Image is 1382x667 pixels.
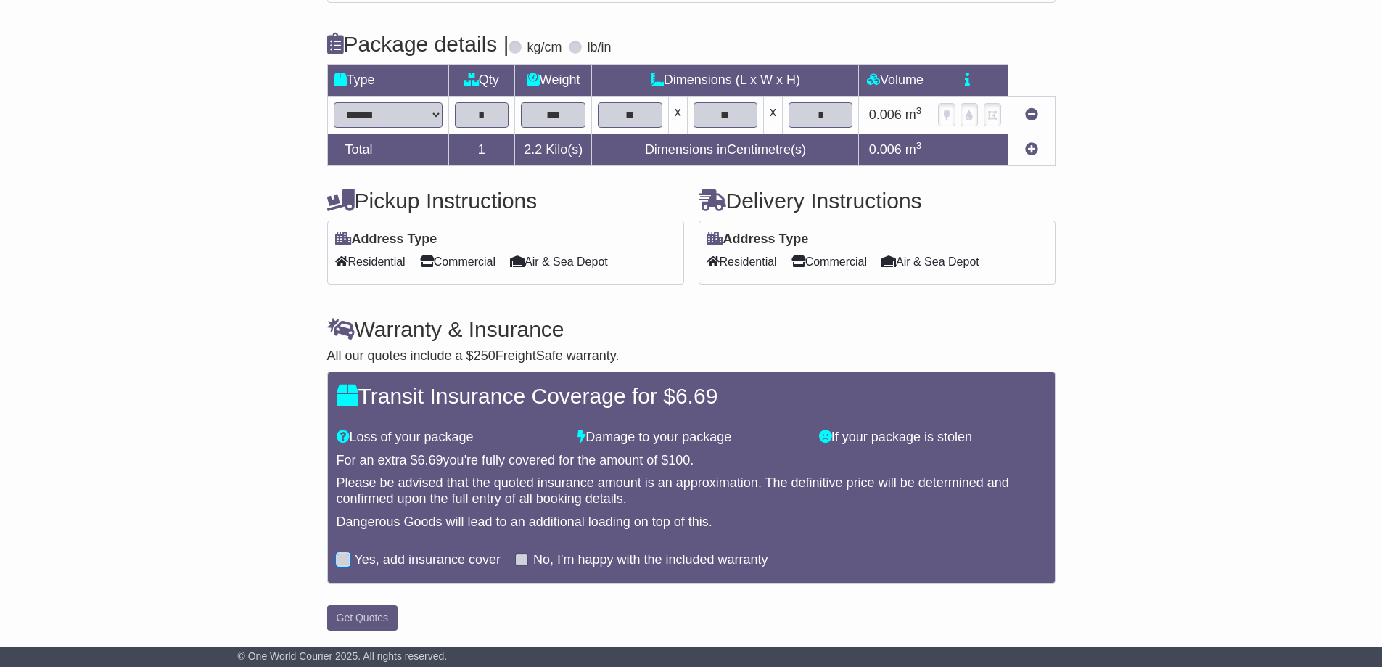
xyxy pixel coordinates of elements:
button: Get Quotes [327,605,398,631]
h4: Package details | [327,32,509,56]
td: Total [327,134,448,165]
td: Volume [859,64,931,96]
label: kg/cm [527,40,562,56]
label: Yes, add insurance cover [355,552,501,568]
span: Residential [707,250,777,273]
span: m [905,107,922,122]
div: Dangerous Goods will lead to an additional loading on top of this. [337,515,1046,531]
div: For an extra $ you're fully covered for the amount of $ . [337,453,1046,469]
td: x [668,96,687,134]
span: Air & Sea Depot [881,250,979,273]
label: Address Type [335,232,437,247]
span: Commercial [420,250,495,273]
h4: Transit Insurance Coverage for $ [337,384,1046,408]
span: 0.006 [869,142,902,157]
td: x [764,96,783,134]
span: m [905,142,922,157]
label: lb/in [587,40,611,56]
div: Loss of your package [329,430,571,446]
span: © One World Courier 2025. All rights reserved. [238,650,448,662]
td: Qty [448,64,515,96]
span: 250 [474,348,495,363]
td: Type [327,64,448,96]
div: If your package is stolen [812,430,1053,446]
span: 100 [668,453,690,467]
label: No, I'm happy with the included warranty [533,552,768,568]
h4: Pickup Instructions [327,189,684,213]
td: Weight [515,64,592,96]
span: 6.69 [675,384,717,408]
span: 0.006 [869,107,902,122]
span: Commercial [791,250,867,273]
td: Dimensions in Centimetre(s) [592,134,859,165]
label: Address Type [707,232,809,247]
h4: Warranty & Insurance [327,317,1056,341]
div: Please be advised that the quoted insurance amount is an approximation. The definitive price will... [337,475,1046,507]
sup: 3 [916,140,922,151]
span: Air & Sea Depot [510,250,608,273]
td: 1 [448,134,515,165]
a: Remove this item [1025,107,1038,122]
span: Residential [335,250,406,273]
span: 2.2 [524,142,542,157]
div: Damage to your package [570,430,812,446]
div: All our quotes include a $ FreightSafe warranty. [327,348,1056,364]
span: 6.69 [418,453,443,467]
td: Dimensions (L x W x H) [592,64,859,96]
sup: 3 [916,105,922,116]
h4: Delivery Instructions [699,189,1056,213]
a: Add new item [1025,142,1038,157]
td: Kilo(s) [515,134,592,165]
